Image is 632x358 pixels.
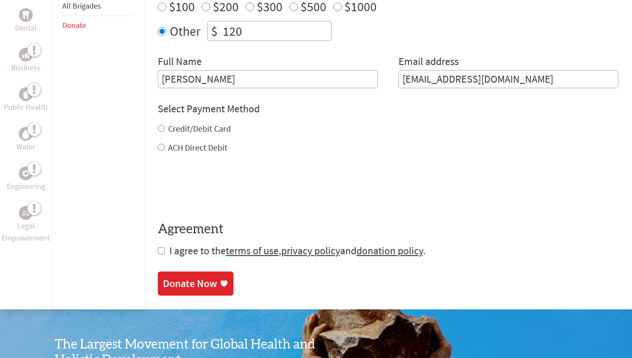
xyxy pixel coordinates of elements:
a: terms of use [226,244,279,257]
label: Other [170,21,200,41]
p: Business [11,62,40,74]
img: Public Health [22,90,29,99]
label: Credit/Debit Card [168,123,231,134]
a: donation policy [356,244,423,257]
img: Legal Empowerment [22,210,29,216]
a: privacy policy [281,244,340,257]
h4: Select Payment Method [158,102,618,116]
iframe: reCAPTCHA [158,171,288,204]
label: ACH Direct Debit [168,142,227,153]
a: All Brigades [62,1,101,11]
a: DentalDental [15,8,37,34]
span: I agree to the , and . [169,244,426,257]
img: Business [22,51,29,58]
img: Dental [22,11,29,19]
a: BusinessBusiness [11,48,40,74]
label: Full Name [158,55,202,70]
a: Donate [62,20,86,30]
a: Legal EmpowermentLegal Empowerment [2,206,50,244]
p: Legal Empowerment [2,220,50,244]
p: Dental [15,22,37,34]
a: WaterWater [16,127,35,153]
input: Your Email [399,70,619,88]
div: Legal Empowerment [19,206,33,220]
div: Dental [19,8,33,22]
p: Engineering [7,180,45,192]
input: Enter Amount [221,22,331,40]
img: Water [22,129,29,139]
input: Enter Full Name [158,70,378,88]
a: Donate Now [158,272,233,296]
a: Public HealthPublic Health [4,87,48,113]
div: Public Health [19,87,33,101]
div: $ [208,22,221,40]
div: Engineering [19,167,33,180]
li: Donate [62,16,134,35]
div: Business [19,48,33,62]
p: Public Health [4,101,48,113]
img: Engineering [22,170,29,177]
a: EngineeringEngineering [7,167,45,192]
div: Donate Now [163,277,217,290]
label: Email address [399,55,459,70]
p: Water [16,141,35,153]
h4: Agreement [158,222,618,237]
div: Water [19,127,33,141]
